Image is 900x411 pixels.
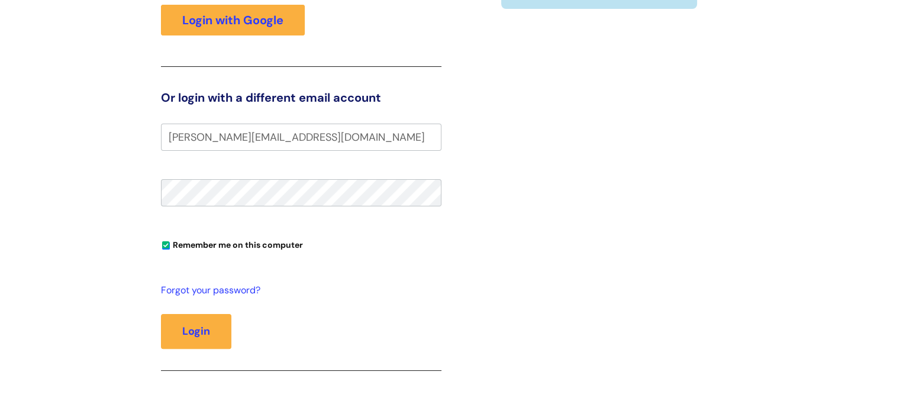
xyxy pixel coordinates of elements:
div: You can uncheck this option if you're logging in from a shared device [161,235,441,254]
button: Login [161,314,231,348]
a: Forgot your password? [161,282,436,299]
input: Remember me on this computer [162,242,170,250]
label: Remember me on this computer [161,237,303,250]
a: Login with Google [161,5,305,35]
h3: Or login with a different email account [161,90,441,105]
input: Your e-mail address [161,124,441,151]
